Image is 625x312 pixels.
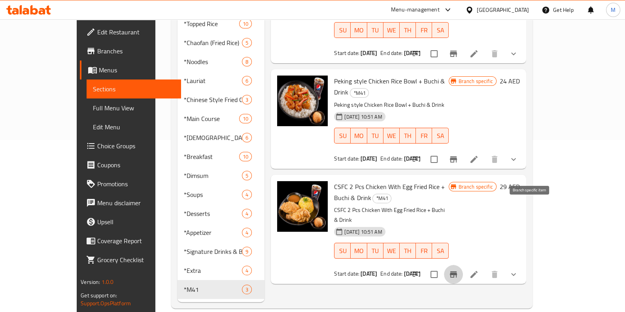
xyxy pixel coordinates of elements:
[184,95,242,104] span: *Chinese Style Fried Chicken
[184,76,242,85] span: *Lauriat
[432,22,448,38] button: SA
[97,255,175,265] span: Grocery Checklist
[361,48,377,58] b: [DATE]
[177,204,264,223] div: *Desserts4
[242,190,252,199] div: items
[242,248,251,255] span: 9
[416,22,432,38] button: FR
[504,150,523,169] button: show more
[97,27,175,37] span: Edit Restaurant
[242,267,251,274] span: 4
[380,48,402,58] span: End date:
[435,130,445,142] span: SA
[370,245,380,257] span: TU
[354,25,364,36] span: MO
[611,6,616,14] span: M
[177,52,264,71] div: *Noodles8
[242,286,251,293] span: 3
[504,265,523,284] button: show more
[504,44,523,63] button: show more
[242,57,252,66] div: items
[184,133,242,142] div: *Filipino Favourites
[354,245,364,257] span: MO
[334,181,444,204] span: CSFC 2 Pcs Chicken With Egg Fried Rice + Buchi & Drink
[184,133,242,142] span: *[DEMOGRAPHIC_DATA] Favourites
[242,77,251,85] span: 6
[469,49,479,59] a: Edit menu item
[432,243,448,259] button: SA
[383,22,400,38] button: WE
[184,247,242,256] span: *Signature Drinks & Beverages
[80,193,181,212] a: Menu disclaimer
[370,130,380,142] span: TU
[242,39,251,47] span: 5
[97,141,175,151] span: Choice Groups
[500,76,520,87] h6: 24 AED
[387,25,397,36] span: WE
[242,134,251,142] span: 6
[455,183,496,191] span: Branch specific
[509,155,518,164] svg: Show Choices
[404,269,421,279] b: [DATE]
[426,151,442,168] span: Select to update
[240,153,251,161] span: 10
[177,280,264,299] div: *M413
[383,128,400,144] button: WE
[184,152,239,161] span: *Breakfast
[334,128,351,144] button: SU
[485,44,504,63] button: delete
[242,171,252,180] div: items
[403,25,413,36] span: TH
[426,266,442,283] span: Select to update
[177,261,264,280] div: *Extra4
[177,185,264,204] div: *Soups4
[435,25,445,36] span: SA
[81,277,100,287] span: Version:
[184,171,242,180] span: *Dimsum
[370,25,380,36] span: TU
[400,22,416,38] button: TH
[239,114,252,123] div: items
[177,71,264,90] div: *Lauriat6
[97,46,175,56] span: Branches
[80,42,181,61] a: Branches
[177,242,264,261] div: *Signature Drinks & Beverages9
[334,100,448,110] p: Peking style Chicken Rice Bowl + Buchi & Drink
[97,179,175,189] span: Promotions
[400,243,416,259] button: TH
[391,5,440,15] div: Menu-management
[367,22,383,38] button: TU
[387,130,397,142] span: WE
[242,133,252,142] div: items
[80,212,181,231] a: Upsell
[242,58,251,66] span: 8
[80,23,181,42] a: Edit Restaurant
[334,153,359,164] span: Start date:
[419,25,429,36] span: FR
[354,130,364,142] span: MO
[400,128,416,144] button: TH
[380,153,402,164] span: End date:
[404,153,421,164] b: [DATE]
[509,49,518,59] svg: Show Choices
[500,181,520,192] h6: 29 AED
[367,243,383,259] button: TU
[509,270,518,279] svg: Show Choices
[184,228,242,237] span: *Appetizer
[97,160,175,170] span: Coupons
[177,109,264,128] div: *Main Course10
[407,265,426,284] button: sort-choices
[469,270,479,279] a: Edit menu item
[184,266,242,275] div: *Extra
[184,38,242,47] span: *Chaofan (Fried Rice)
[240,115,251,123] span: 10
[242,210,251,217] span: 4
[184,190,242,199] span: *Soups
[404,48,421,58] b: [DATE]
[407,44,426,63] button: sort-choices
[338,130,347,142] span: SU
[184,57,242,66] span: *Noodles
[361,269,377,279] b: [DATE]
